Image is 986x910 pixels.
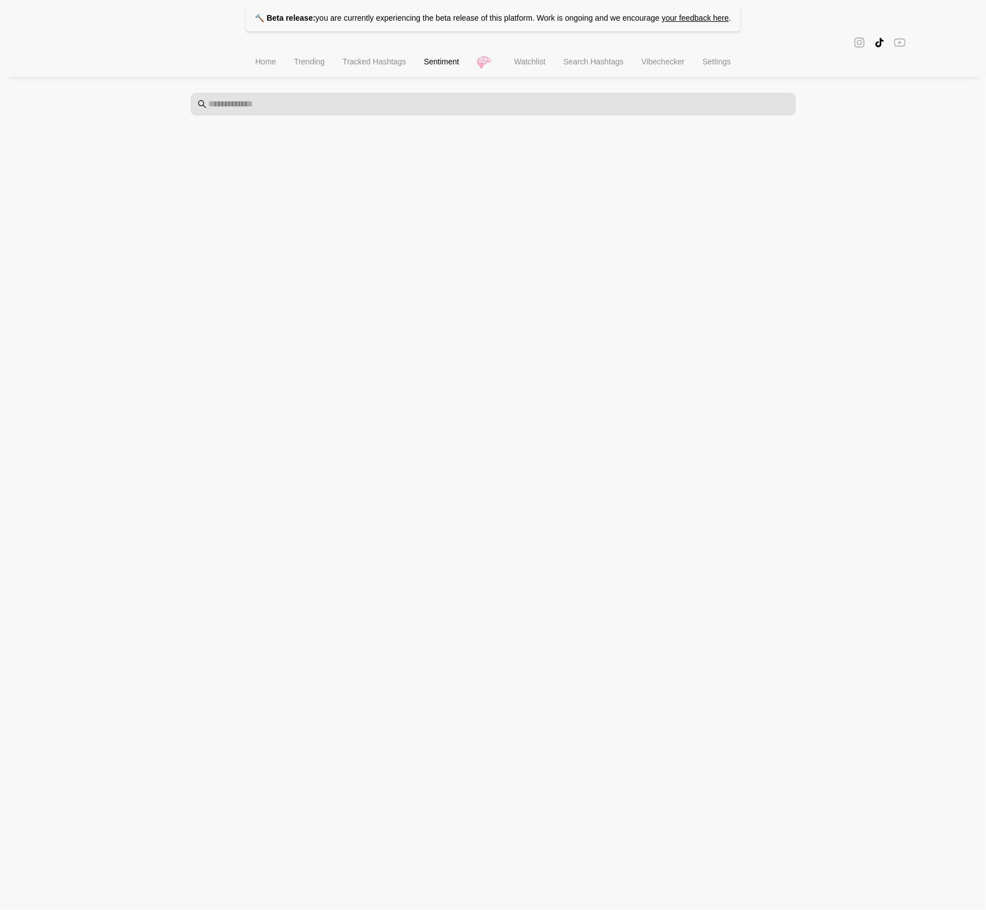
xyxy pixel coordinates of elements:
span: Trending [294,57,325,66]
p: you are currently experiencing the beta release of this platform. Work is ongoing and we encourage . [246,4,740,31]
a: your feedback here [662,13,729,22]
strong: 🔨 Beta release: [255,13,315,22]
span: search [198,100,207,109]
span: Search Hashtags [563,57,623,66]
span: Vibechecker [642,57,685,66]
span: instagram [854,36,865,49]
span: Settings [703,57,731,66]
span: Tracked Hashtags [343,57,406,66]
span: Sentiment [424,57,459,66]
span: youtube [894,36,905,49]
span: Watchlist [514,57,545,66]
span: Home [255,57,276,66]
